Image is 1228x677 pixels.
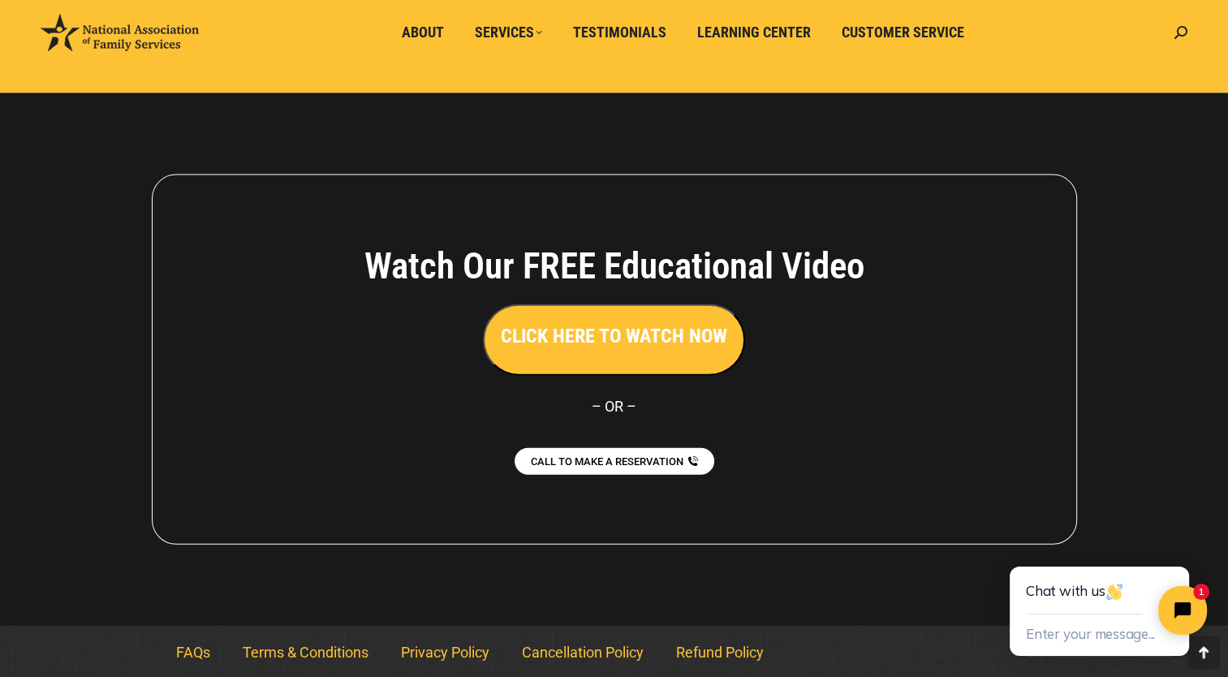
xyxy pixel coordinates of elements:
h3: CLICK HERE TO WATCH NOW [501,322,727,350]
a: FAQs [160,634,226,671]
h4: Watch Our FREE Educational Video [274,244,954,288]
a: CALL TO MAKE A RESERVATION [515,448,714,475]
a: Privacy Policy [385,634,506,671]
a: CLICK HERE TO WATCH NOW [483,329,745,346]
a: Refund Policy [660,634,780,671]
a: Cancellation Policy [506,634,660,671]
a: Testimonials [562,17,678,48]
button: CLICK HERE TO WATCH NOW [483,304,745,376]
span: Services [475,24,542,41]
iframe: Tidio Chat [973,515,1228,677]
img: National Association of Family Services [41,14,199,51]
span: Testimonials [573,24,666,41]
a: Customer Service [830,17,976,48]
nav: Menu [160,634,1069,671]
a: About [390,17,455,48]
span: CALL TO MAKE A RESERVATION [531,456,683,467]
span: – OR – [592,398,636,415]
a: Learning Center [686,17,822,48]
span: About [402,24,444,41]
span: Learning Center [697,24,811,41]
span: Customer Service [842,24,964,41]
a: Terms & Conditions [226,634,385,671]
